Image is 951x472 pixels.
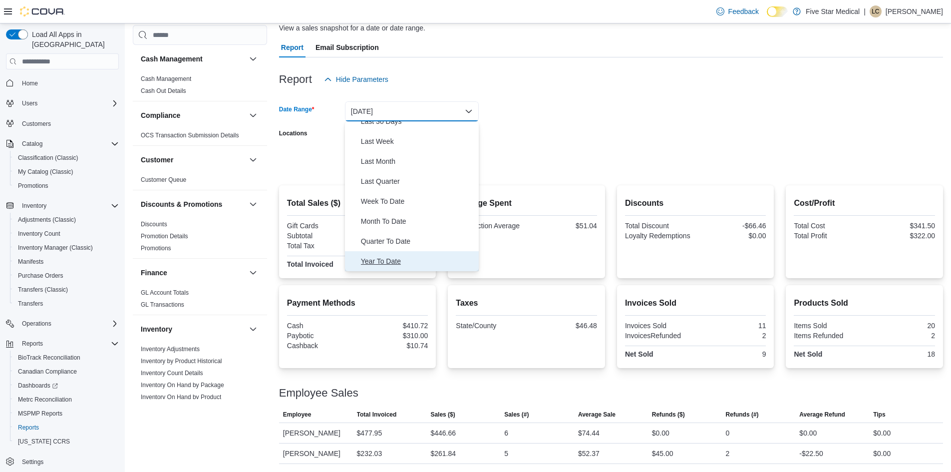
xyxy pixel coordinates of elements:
span: Adjustments (Classic) [14,214,119,226]
button: Compliance [141,110,245,120]
button: Home [2,75,123,90]
span: Last Week [361,135,475,147]
span: Catalog [22,140,42,148]
div: Total Tax [287,242,355,250]
span: Tips [873,411,885,419]
a: Dashboards [14,380,62,392]
span: Home [22,79,38,87]
span: Average Refund [799,411,845,419]
span: Promotions [18,182,48,190]
button: Metrc Reconciliation [10,393,123,407]
button: Cash Management [141,54,245,64]
button: [US_STATE] CCRS [10,435,123,449]
div: State/County [456,322,524,330]
button: Customers [2,116,123,131]
span: Week To Date [361,195,475,207]
button: Hide Parameters [320,69,392,89]
div: [PERSON_NAME] [279,423,353,443]
a: Discounts [141,221,167,228]
button: Catalog [18,138,46,150]
span: Inventory by Product Historical [141,357,222,365]
span: Reports [18,424,39,432]
span: Inventory On Hand by Package [141,381,224,389]
button: Finance [141,268,245,278]
span: Metrc Reconciliation [14,394,119,406]
strong: Net Sold [794,350,822,358]
a: My Catalog (Classic) [14,166,77,178]
a: Promotion Details [141,233,188,240]
span: Refunds ($) [652,411,685,419]
a: Settings [18,456,47,468]
span: Employee [283,411,312,419]
span: Last Quarter [361,175,475,187]
div: Gift Cards [287,222,355,230]
span: MSPMP Reports [14,408,119,420]
div: $0.00 [799,427,817,439]
h3: Customer [141,155,173,165]
span: Last 30 Days [361,115,475,127]
button: Cash Management [247,53,259,65]
button: Compliance [247,109,259,121]
p: Five Star Medical [806,5,860,17]
span: Promotion Details [141,232,188,240]
a: Reports [14,422,43,434]
button: Inventory Manager (Classic) [10,241,123,255]
button: BioTrack Reconciliation [10,351,123,365]
div: InvoicesRefunded [625,332,693,340]
span: Year To Date [361,255,475,267]
span: Inventory Count Details [141,369,203,377]
label: Date Range [279,105,315,113]
span: Manifests [14,256,119,268]
div: Customer [133,174,267,190]
button: Discounts & Promotions [141,199,245,209]
a: Inventory by Product Historical [141,358,222,365]
div: Cash [287,322,355,330]
span: Report [281,37,304,57]
button: Transfers (Classic) [10,283,123,297]
h3: Cash Management [141,54,203,64]
a: Inventory Manager (Classic) [14,242,97,254]
span: Classification (Classic) [18,154,78,162]
span: GL Account Totals [141,289,189,297]
span: Settings [18,456,119,468]
div: Total Cost [794,222,862,230]
a: Customer Queue [141,176,186,183]
a: Dashboards [10,379,123,393]
span: Purchase Orders [14,270,119,282]
p: [PERSON_NAME] [886,5,943,17]
span: Sales (#) [504,411,529,419]
span: Feedback [728,6,759,16]
div: $232.03 [357,448,382,460]
span: Reports [22,340,43,348]
a: [US_STATE] CCRS [14,436,74,448]
button: Inventory [141,324,245,334]
img: Cova [20,6,65,16]
div: $10.74 [359,342,428,350]
div: Paybotic [287,332,355,340]
div: 0 [726,427,730,439]
div: $0.00 [697,232,766,240]
div: $310.00 [359,332,428,340]
a: Canadian Compliance [14,366,81,378]
button: Inventory [247,323,259,335]
a: Purchase Orders [14,270,67,282]
span: Metrc Reconciliation [18,396,72,404]
button: Inventory Count [10,227,123,241]
div: $0.00 [873,448,891,460]
span: Adjustments (Classic) [18,216,76,224]
button: Operations [18,318,55,330]
span: Customer Queue [141,176,186,184]
span: Transfers [14,298,119,310]
div: $0.00 [652,427,669,439]
div: [PERSON_NAME] [279,444,353,464]
strong: Net Sold [625,350,653,358]
a: Cash Management [141,75,191,82]
div: 2 [726,448,730,460]
div: $52.37 [578,448,600,460]
div: $0.00 [873,427,891,439]
span: Inventory [22,202,46,210]
span: Classification (Classic) [14,152,119,164]
p: | [864,5,866,17]
a: Promotions [141,245,171,252]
